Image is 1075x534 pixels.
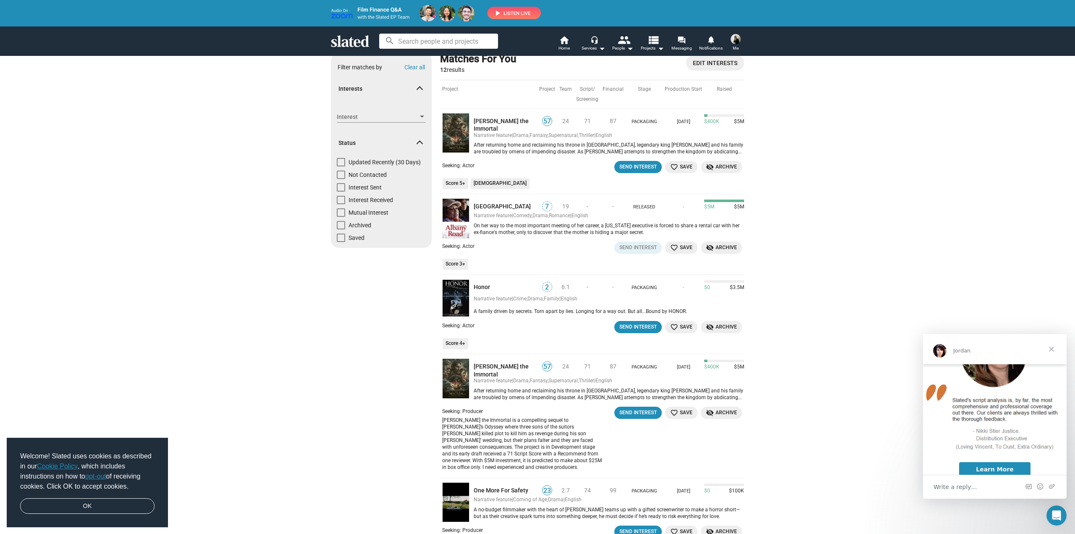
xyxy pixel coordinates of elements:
[513,296,527,302] span: Crime,
[670,243,692,252] span: Save
[543,487,552,495] span: 23
[331,158,432,246] div: Status
[704,118,719,125] span: $400K
[338,63,382,71] div: Filter matches by
[548,132,579,138] span: Supernatural,
[614,407,662,419] sl-message-button: Send Interest
[37,463,78,470] a: Cookie Policy
[474,223,744,236] div: On her way to the most important meeting of her career, a [US_STATE] executive is forced to share...
[597,43,607,53] mat-icon: arrow_drop_down
[474,117,537,132] a: [PERSON_NAME] the Immortal
[584,118,591,124] span: 71
[442,323,475,329] span: Seeking: Actor
[600,194,626,213] td: -
[442,408,483,414] span: Seeking: Producer
[20,498,155,514] a: dismiss cookie message
[474,203,537,210] a: [GEOGRAPHIC_DATA]
[608,35,637,53] button: People
[667,35,696,53] a: Messaging
[474,283,537,291] a: Honor
[338,85,417,93] span: Interests
[614,242,662,254] button: Send Interest
[572,213,588,218] span: English
[670,409,678,417] mat-icon: favorite_border
[442,243,475,249] span: Seeking: Actor
[619,163,657,171] div: Send Interest
[471,178,530,189] li: [DEMOGRAPHIC_DATA]
[574,275,600,296] td: -
[562,118,569,124] span: 24
[614,161,662,173] button: Send Interest
[706,408,737,417] span: Archive
[561,296,577,302] span: English
[706,163,737,171] span: Archive
[626,478,663,497] td: Packaging
[731,34,741,44] img: Dominik Wald
[474,487,537,495] a: One More For Safety
[440,66,447,73] strong: 12
[665,284,702,291] div: -
[670,163,692,171] span: Save
[548,497,564,502] span: Drama
[440,53,516,66] div: Matches For You
[543,283,552,292] span: 2
[584,487,591,494] span: 74
[699,43,723,53] span: Notifications
[619,243,657,252] div: Send Interest
[733,43,739,53] span: Me
[558,43,570,53] span: Home
[594,132,595,138] span: |
[443,178,468,189] li: Score 5+
[670,408,692,417] span: Save
[474,388,744,401] div: After returning home and reclaiming his throne in [GEOGRAPHIC_DATA], legendary king [PERSON_NAME]...
[532,213,549,218] span: Drama,
[338,139,417,147] span: Status
[349,208,388,217] span: Mutual Interest
[706,409,714,417] mat-icon: visibility_off
[513,213,532,218] span: Comedy,
[647,34,659,46] mat-icon: view_list
[610,487,616,494] span: 99
[442,198,469,238] img: Albany Road
[612,43,633,53] div: People
[670,163,678,171] mat-icon: favorite_border
[1046,505,1067,526] iframe: Intercom live chat
[704,284,710,291] span: $0
[614,321,662,333] button: Send Interest
[704,364,719,371] span: $400K
[665,242,697,254] button: Save
[600,80,626,109] th: Financial
[513,132,530,138] span: Drama,
[704,80,744,109] th: Raised
[665,161,697,173] button: Save
[584,363,591,370] span: 71
[513,497,548,502] span: Coming of Age,
[561,284,570,290] span: 6.1
[513,378,530,384] span: Drama,
[331,129,432,156] mat-expansion-panel-header: Status
[474,507,744,520] div: A no-budget filmmaker with the heart of [PERSON_NAME] teams up with a gifted screenwriter to make...
[559,35,569,45] mat-icon: home
[626,108,663,132] td: Packaging
[527,296,544,302] span: Drama,
[443,259,468,270] li: Score 3+
[726,284,744,291] span: $3.5M
[474,132,513,138] span: Narrative feature |
[570,213,572,218] span: |
[693,55,737,71] span: Edit Interests
[670,244,678,252] mat-icon: favorite_border
[85,473,106,480] a: opt-out
[594,378,595,384] span: |
[706,243,737,252] span: Archive
[600,275,626,296] td: -
[696,35,726,53] a: Notifications
[543,203,552,211] span: 7
[443,338,468,349] li: Score 4+
[677,36,685,44] mat-icon: forum
[579,35,608,53] button: Services
[579,378,594,384] span: Thriller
